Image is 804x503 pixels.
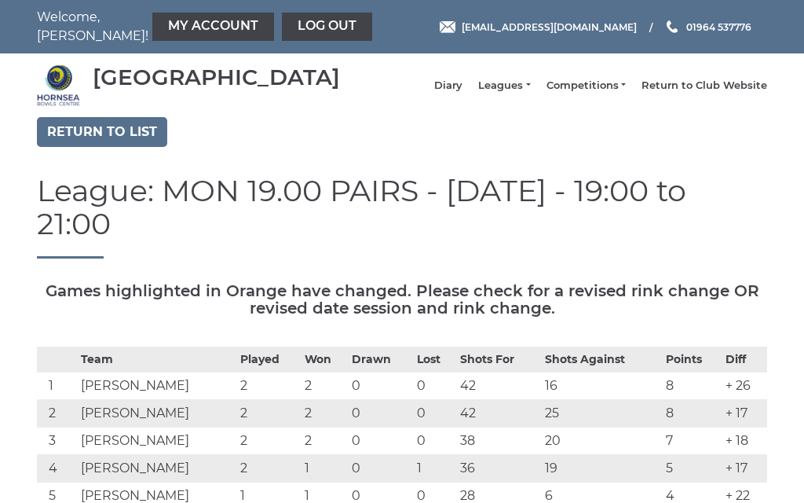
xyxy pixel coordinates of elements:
[236,427,301,454] td: 2
[462,20,637,32] span: [EMAIL_ADDRESS][DOMAIN_NAME]
[456,347,541,372] th: Shots For
[37,282,767,317] h5: Games highlighted in Orange have changed. Please check for a revised rink change OR revised date ...
[456,454,541,482] td: 36
[664,20,751,35] a: Phone us 01964 537776
[456,372,541,399] td: 42
[541,347,662,372] th: Shots Against
[413,347,456,372] th: Lost
[77,347,236,372] th: Team
[37,454,77,482] td: 4
[301,399,348,427] td: 2
[236,454,301,482] td: 2
[541,427,662,454] td: 20
[662,347,722,372] th: Points
[722,427,767,454] td: + 18
[301,427,348,454] td: 2
[722,399,767,427] td: + 17
[37,8,327,46] nav: Welcome, [PERSON_NAME]!
[722,454,767,482] td: + 17
[348,427,412,454] td: 0
[77,372,236,399] td: [PERSON_NAME]
[662,454,722,482] td: 5
[413,372,456,399] td: 0
[413,427,456,454] td: 0
[722,372,767,399] td: + 26
[77,427,236,454] td: [PERSON_NAME]
[641,79,767,93] a: Return to Club Website
[456,399,541,427] td: 42
[667,20,678,33] img: Phone us
[478,79,530,93] a: Leagues
[722,347,767,372] th: Diff
[662,427,722,454] td: 7
[440,21,455,33] img: Email
[301,454,348,482] td: 1
[662,399,722,427] td: 8
[413,454,456,482] td: 1
[440,20,637,35] a: Email [EMAIL_ADDRESS][DOMAIN_NAME]
[37,64,80,107] img: Hornsea Bowls Centre
[541,454,662,482] td: 19
[301,372,348,399] td: 2
[348,454,412,482] td: 0
[37,427,77,454] td: 3
[413,399,456,427] td: 0
[37,399,77,427] td: 2
[236,347,301,372] th: Played
[541,372,662,399] td: 16
[348,372,412,399] td: 0
[348,399,412,427] td: 0
[301,347,348,372] th: Won
[93,65,340,90] div: [GEOGRAPHIC_DATA]
[686,20,751,32] span: 01964 537776
[236,372,301,399] td: 2
[152,13,274,41] a: My Account
[541,399,662,427] td: 25
[348,347,412,372] th: Drawn
[282,13,372,41] a: Log out
[456,427,541,454] td: 38
[37,174,767,259] h1: League: MON 19.00 PAIRS - [DATE] - 19:00 to 21:00
[662,372,722,399] td: 8
[37,117,167,147] a: Return to list
[77,399,236,427] td: [PERSON_NAME]
[236,399,301,427] td: 2
[434,79,462,93] a: Diary
[546,79,626,93] a: Competitions
[77,454,236,482] td: [PERSON_NAME]
[37,372,77,399] td: 1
